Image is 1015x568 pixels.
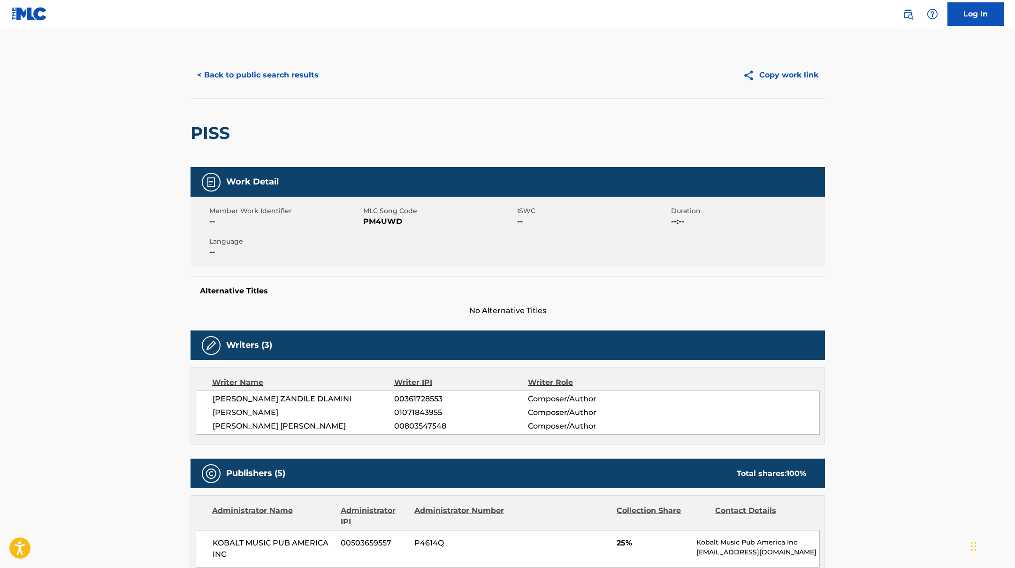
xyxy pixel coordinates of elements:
img: Work Detail [206,177,217,188]
span: P4614Q [414,537,505,549]
img: search [902,8,914,20]
h5: Publishers (5) [226,468,285,479]
a: Public Search [899,5,917,23]
span: 00503659557 [341,537,407,549]
span: Composer/Author [528,421,649,432]
button: Copy work link [736,63,825,87]
h5: Alternative Titles [200,286,816,296]
span: Member Work Identifier [209,206,361,216]
div: Writer IPI [394,377,528,388]
span: MLC Song Code [363,206,515,216]
span: Duration [671,206,823,216]
button: < Back to public search results [191,63,325,87]
span: Composer/Author [528,393,649,405]
span: PM4UWD [363,216,515,227]
img: Writers [206,340,217,351]
span: 25% [617,537,689,549]
p: [EMAIL_ADDRESS][DOMAIN_NAME] [696,547,819,557]
span: -- [517,216,669,227]
img: Publishers [206,468,217,479]
span: 00803547548 [394,421,527,432]
span: 100 % [786,469,806,478]
div: Writer Name [212,377,395,388]
div: Administrator Number [414,505,505,528]
span: Language [209,237,361,246]
span: 00361728553 [394,393,527,405]
span: Composer/Author [528,407,649,418]
div: Drag [971,532,977,560]
div: Help [923,5,942,23]
span: [PERSON_NAME] [PERSON_NAME] [213,421,395,432]
div: Total shares: [737,468,806,479]
span: 01071843955 [394,407,527,418]
img: help [927,8,938,20]
img: MLC Logo [11,7,47,21]
span: [PERSON_NAME] ZANDILE DLAMINI [213,393,395,405]
h5: Writers (3) [226,340,272,351]
h5: Work Detail [226,177,279,187]
div: Contact Details [715,505,806,528]
div: Writer Role [528,377,649,388]
span: -- [209,246,361,258]
iframe: Chat Widget [968,523,1015,568]
div: Administrator IPI [341,505,407,528]
img: Copy work link [743,69,759,81]
span: --:-- [671,216,823,227]
span: No Alternative Titles [191,305,825,316]
a: Log In [947,2,1004,26]
span: ISWC [517,206,669,216]
h2: PISS [191,123,235,144]
span: KOBALT MUSIC PUB AMERICA INC [213,537,334,560]
span: -- [209,216,361,227]
div: Collection Share [617,505,708,528]
div: Administrator Name [212,505,334,528]
p: Kobalt Music Pub America Inc [696,537,819,547]
span: [PERSON_NAME] [213,407,395,418]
